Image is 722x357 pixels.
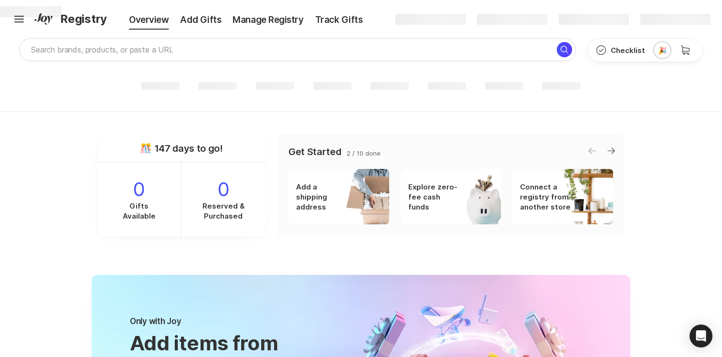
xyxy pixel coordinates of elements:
[200,201,247,221] p: Reserved & Purchased
[140,143,223,154] p: 🎊 147 days to go!
[520,182,573,212] p: Connect a registry from another store
[174,13,227,27] div: Add Gifts
[690,325,712,347] div: Open Intercom Messenger
[408,182,461,212] p: Explore zero-fee cash funds
[19,38,576,61] input: Search brands, products, or paste a URL
[288,146,341,157] p: Get Started
[110,13,174,27] div: Overview
[181,178,265,201] p: 0
[97,178,181,201] p: 0
[588,39,653,62] button: Checklist
[130,316,301,331] p: Only with Joy
[60,10,107,28] span: Registry
[658,45,667,55] div: 🎉
[347,149,381,157] p: 2 / 10 done
[296,182,349,212] p: Add a shipping address
[115,201,163,221] p: Gifts Available
[309,13,369,27] div: Track Gifts
[227,13,309,27] div: Manage Registry
[653,39,672,62] button: 🎉
[557,42,572,57] button: Search for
